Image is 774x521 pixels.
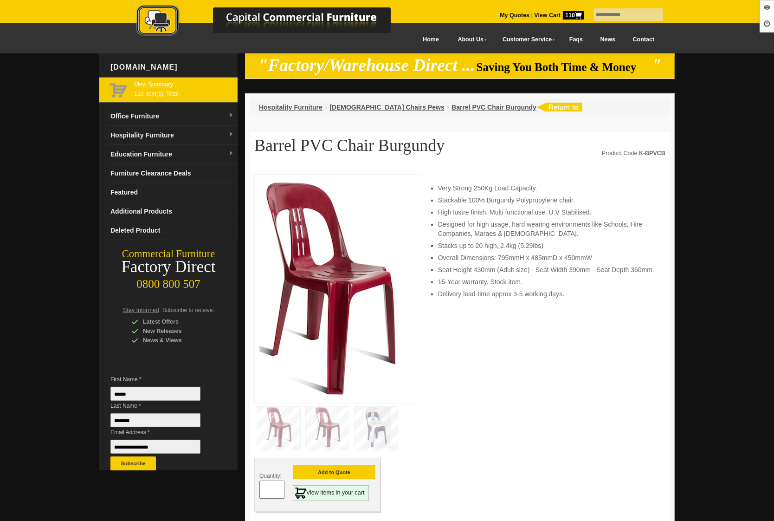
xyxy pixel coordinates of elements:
[438,289,656,299] li: Delivery lead-time approx 3-5 working days.
[99,260,238,274] div: Factory Direct
[110,428,214,437] span: Email Address *
[99,247,238,260] div: Commercial Furniture
[134,80,234,89] a: View Summary
[131,336,219,345] div: News & Views
[107,53,238,81] div: [DOMAIN_NAME]
[131,326,219,336] div: New Releases
[293,485,369,501] a: View items in your cart
[592,29,624,50] a: News
[447,103,449,112] li: ›
[111,5,436,39] img: Capital Commercial Furniture Logo
[448,29,492,50] a: About Us
[438,277,656,287] li: 15-Year warranty. Stock item.
[107,126,238,145] a: Hospitality Furnituredropdown
[293,465,375,479] button: Add to Quote
[438,208,656,217] li: High lustre finish. Multi functional use, U.V Stabilised.
[624,29,663,50] a: Contact
[438,253,656,262] li: Overall Dimensions: 795mmH x 485mmD x 450mmW
[111,5,436,41] a: Capital Commercial Furniture Logo
[110,387,200,401] input: First Name *
[110,375,214,384] span: First Name *
[110,456,156,470] button: Subscribe
[107,221,238,240] a: Deleted Product
[110,440,200,454] input: Email Address *
[259,104,322,111] a: Hospitality Furniture
[123,307,159,313] span: Stay Informed
[228,151,234,156] img: dropdown
[329,104,445,111] a: [DEMOGRAPHIC_DATA] Chairs Pews
[438,195,656,205] li: Stackable 100% Burgundy Polypropylene chair.
[325,103,327,112] li: ›
[99,273,238,291] div: 0800 800 507
[107,145,238,164] a: Education Furnituredropdown
[162,307,214,313] span: Subscribe to receive:
[438,241,656,250] li: Stacks up to 20 high, 2.4kg (5.29lbs)
[131,317,219,326] div: Latest Offers
[134,80,234,97] span: 110 item(s), Total:
[254,137,665,160] h1: Barrel PVC Chair Burgundy
[477,61,651,73] span: Saving You Both Time & Money
[652,56,662,75] em: "
[110,413,200,427] input: Last Name *
[110,401,214,410] span: Last Name *
[258,56,475,75] em: "Factory/Warehouse Direct ...
[534,12,584,19] strong: View Cart
[228,113,234,118] img: dropdown
[228,132,234,137] img: dropdown
[533,12,584,19] a: View Cart110
[107,202,238,221] a: Additional Products
[500,12,529,19] a: My Quotes
[563,11,584,20] span: 110
[107,183,238,202] a: Featured
[438,265,656,274] li: Seat Height 430mm (Adult size) - Seat Width 390mm - Seat Depth 360mm
[438,183,656,193] li: Very Strong 250Kg Load Capacity.
[492,29,561,50] a: Customer Service
[107,164,238,183] a: Furniture Clearance Deals
[259,473,282,479] span: Quantity:
[561,29,592,50] a: Faqs
[639,150,665,156] strong: K-BPVCB
[602,149,665,158] div: Product Code:
[107,107,238,126] a: Office Furnituredropdown
[536,103,582,111] img: return to
[451,104,536,111] a: Barrel PVC Chair Burgundy
[438,220,656,238] li: Designed for high usage, hard wearing environments like Schools, Hire Companies, Maraes & [DEMOGR...
[259,179,399,396] img: Barrel PVC Chair Burgundy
